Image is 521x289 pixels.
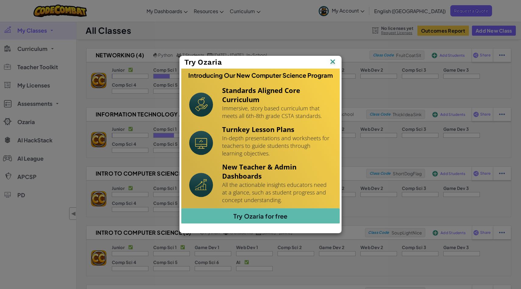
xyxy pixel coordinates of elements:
a: Try Ozaria for free [181,208,340,223]
img: Icon_NewTeacherDashboard.svg [189,173,213,197]
h4: New Teacher & Admin Dashboards [222,162,332,180]
h3: Introducing Our New Computer Science Program [188,72,333,79]
span: Try Ozaria [184,58,222,66]
p: In-depth presentations and worksheets for teachers to guide students through learning objectives. [222,134,332,157]
img: Icon_StandardsAlignment.svg [189,92,213,117]
img: IconClose.svg [329,58,337,67]
h4: Turnkey Lesson Plans [222,125,332,134]
h4: Standards Aligned Core Curriculum [222,86,332,104]
p: Immersive, story based curriculum that meets all 6th-8th grade CSTA standards. [222,105,332,120]
img: Icon_Turnkey.svg [189,131,213,155]
p: All the actionable insights educators need at a glance, such as student progress and concept unde... [222,181,332,204]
